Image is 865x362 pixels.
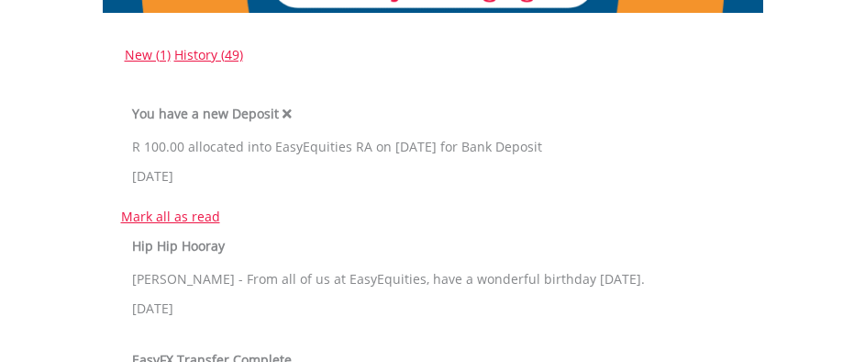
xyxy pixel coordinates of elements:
[125,46,171,63] a: New (1)
[121,208,220,225] a: Mark all as read
[132,300,734,318] div: [DATE]
[132,105,279,123] label: You have a new Deposit
[132,138,734,156] div: R 100.00 allocated into EasyEquities RA on [DATE] for Bank Deposit
[132,237,225,255] label: Hip Hip Hooray
[132,270,734,288] div: [PERSON_NAME] - From all of us at EasyEquities, have a wonderful birthday [DATE].
[132,167,734,186] div: [DATE]
[174,46,243,63] a: History (49)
